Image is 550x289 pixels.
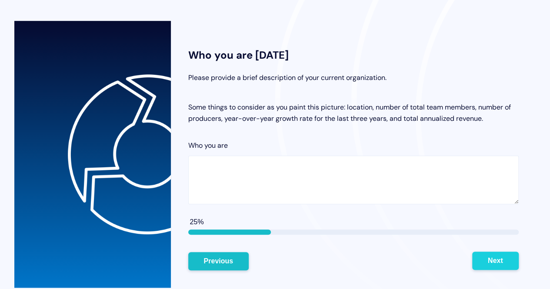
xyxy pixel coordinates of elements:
[14,21,536,288] form: HubSpot Form
[188,48,289,62] strong: Who you are [DATE]
[188,252,249,270] button: Previous
[188,72,519,83] p: Please provide a brief description of your current organization.
[188,141,228,150] span: Who you are
[188,229,519,235] div: page 2 of 8
[472,252,519,270] button: Next
[188,90,519,124] p: Some things to consider as you paint this picture: location, number of total team members, number...
[190,216,519,228] div: 25%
